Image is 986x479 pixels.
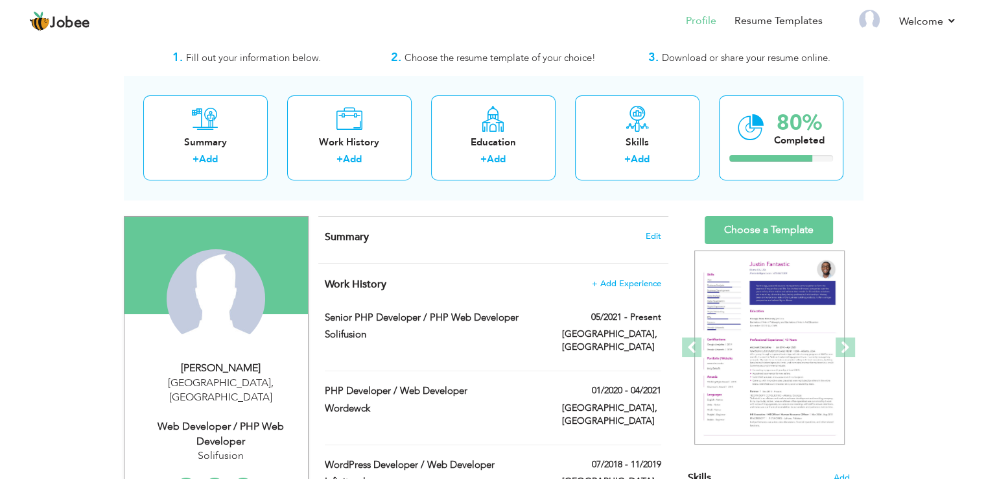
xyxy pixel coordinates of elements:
[391,49,401,66] strong: 2.
[562,328,661,354] label: [GEOGRAPHIC_DATA], [GEOGRAPHIC_DATA]
[325,311,543,325] label: Senior PHP Developer / PHP Web Developer
[686,14,716,29] a: Profile
[624,153,631,166] label: +
[774,112,825,134] div: 80%
[343,153,362,166] a: Add
[271,376,274,390] span: ,
[154,136,257,149] div: Summary
[325,230,661,243] h4: Adding a summary is a quick and easy way to highlight your experience and interests.
[646,232,661,241] span: Edit
[734,14,823,29] a: Resume Templates
[134,419,308,449] div: Web Developer / PHP Web Developer
[585,136,689,149] div: Skills
[899,14,957,29] a: Welcome
[405,51,596,64] span: Choose the resume template of your choice!
[592,458,661,471] label: 07/2018 - 11/2019
[631,153,650,166] a: Add
[325,328,543,341] label: Solifusion
[167,249,265,348] img: Anam Farooq
[134,361,308,376] div: [PERSON_NAME]
[325,384,543,398] label: PHP Developer / Web Developer
[648,49,659,66] strong: 3.
[134,376,308,406] div: [GEOGRAPHIC_DATA] [GEOGRAPHIC_DATA]
[441,136,545,149] div: Education
[29,11,90,32] a: Jobee
[336,153,343,166] label: +
[124,30,863,43] h3: Welcome to the Jobee Profile Builder!
[325,230,369,244] span: Summary
[591,311,661,324] label: 05/2021 - Present
[705,216,833,244] a: Choose a Template
[172,49,183,66] strong: 1.
[592,384,661,397] label: 01/2020 - 04/2021
[134,448,308,463] div: Solifusion
[325,458,543,472] label: WordPress Developer / Web Developer
[592,279,661,288] span: + Add Experience
[186,51,321,64] span: Fill out your information below.
[298,136,401,149] div: Work History
[199,153,218,166] a: Add
[662,51,830,64] span: Download or share your resume online.
[774,134,825,147] div: Completed
[50,16,90,31] span: Jobee
[325,278,661,291] h4: This helps to show the companies you have worked for.
[859,10,880,31] img: Profile Img
[193,153,199,166] label: +
[487,153,506,166] a: Add
[480,153,487,166] label: +
[29,11,50,32] img: jobee.io
[325,277,386,291] span: Work History
[325,402,543,415] label: Wordewck
[562,402,661,428] label: [GEOGRAPHIC_DATA], [GEOGRAPHIC_DATA]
